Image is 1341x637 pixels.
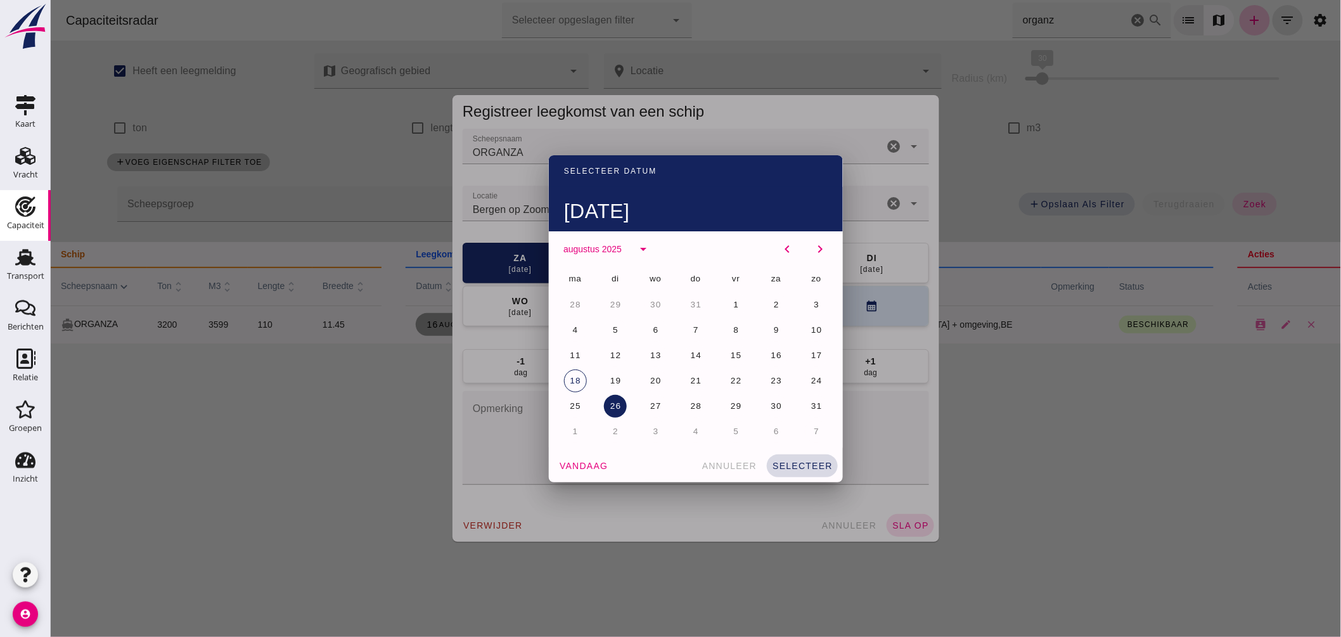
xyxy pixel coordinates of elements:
[594,420,617,443] button: 3
[760,376,772,385] span: 24
[594,370,617,392] button: 20
[15,120,35,128] div: Kaart
[642,427,648,436] span: 4
[714,420,737,443] button: 6
[714,344,737,367] button: 16
[594,319,617,342] button: 6
[679,376,691,385] span: 22
[513,344,536,367] button: 11
[682,300,688,309] span: 1
[512,267,537,292] div: ma
[754,420,777,443] button: 7
[719,376,731,385] span: 23
[674,293,696,316] button: 1
[513,198,785,224] div: [DATE]
[599,376,611,385] span: 20
[594,344,617,367] button: 13
[672,267,698,292] div: vr
[602,325,608,335] span: 6
[634,319,657,342] button: 7
[513,165,606,177] div: Selecteer datum
[599,401,611,411] span: 27
[714,395,737,418] button: 30
[552,267,577,292] div: di
[518,300,530,309] span: 28
[721,461,782,471] span: selecteer
[602,427,608,436] span: 3
[585,241,600,257] i: arrow_drop_down
[553,395,576,418] button: 26
[651,461,707,471] span: annuleer
[722,325,729,335] span: 9
[634,395,657,418] button: 28
[513,395,536,418] button: 25
[593,267,618,292] div: wo
[13,475,38,483] div: Inzicht
[559,401,571,411] span: 26
[722,300,729,309] span: 2
[754,319,777,342] button: 10
[553,420,576,443] button: 2
[7,272,44,280] div: Transport
[754,293,777,316] button: 3
[594,293,617,316] button: 30
[13,171,38,179] div: Vracht
[7,221,44,229] div: Capaciteit
[760,401,772,411] span: 31
[639,351,651,360] span: 14
[762,427,769,436] span: 7
[639,401,651,411] span: 28
[513,293,536,316] button: 28
[714,319,737,342] button: 9
[561,325,568,335] span: 5
[599,351,611,360] span: 13
[713,267,738,292] div: za
[561,427,568,436] span: 2
[639,376,651,385] span: 21
[722,427,729,436] span: 6
[674,370,696,392] button: 22
[754,395,777,418] button: 31
[719,401,731,411] span: 30
[13,373,38,382] div: Relatie
[729,241,744,257] i: chevron_left
[760,325,772,335] span: 10
[518,351,530,360] span: 11
[642,325,648,335] span: 7
[716,454,787,477] button: selecteer
[674,344,696,367] button: 15
[553,370,576,392] button: 19
[3,3,48,50] img: logo-small.a267ee39.svg
[9,424,42,432] div: Groepen
[674,395,696,418] button: 29
[513,370,536,392] button: 18
[634,420,657,443] button: 4
[674,319,696,342] button: 8
[682,325,688,335] span: 8
[513,319,536,342] button: 4
[512,244,571,254] span: augustus 2025
[599,300,611,309] span: 30
[714,293,737,316] button: 2
[632,267,658,292] div: do
[8,323,44,331] div: Berichten
[762,300,769,309] span: 3
[754,370,777,392] button: 24
[719,351,731,360] span: 16
[679,351,691,360] span: 15
[522,427,528,436] span: 1
[508,461,557,471] span: vandaag
[503,454,562,477] button: vandaag
[502,238,581,261] button: augustus 2025
[682,427,688,436] span: 5
[559,351,571,360] span: 12
[553,344,576,367] button: 12
[679,401,691,411] span: 29
[634,370,657,392] button: 21
[513,420,536,443] button: 1
[553,293,576,316] button: 29
[594,395,617,418] button: 27
[753,267,778,292] div: zo
[522,325,528,335] span: 4
[760,351,772,360] span: 17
